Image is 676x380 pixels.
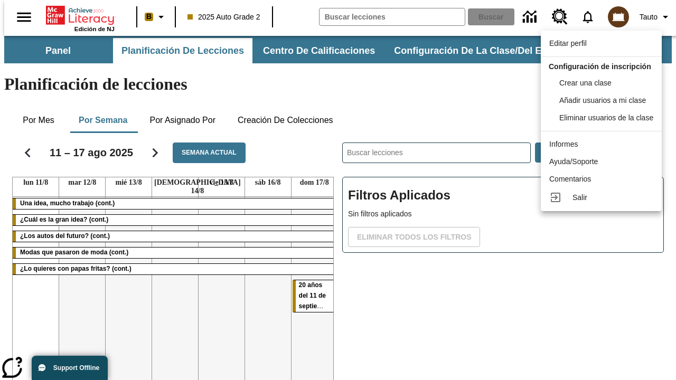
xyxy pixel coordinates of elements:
[549,175,591,183] span: Comentarios
[549,39,587,47] span: Editar perfil
[572,193,587,202] span: Salir
[559,96,646,104] span: Añadir usuarios a mi clase
[549,157,598,166] span: Ayuda/Soporte
[559,79,612,87] span: Crear una clase
[549,140,578,148] span: Informes
[559,113,653,122] span: Eliminar usuarios de la clase
[549,62,651,71] span: Configuración de inscripción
